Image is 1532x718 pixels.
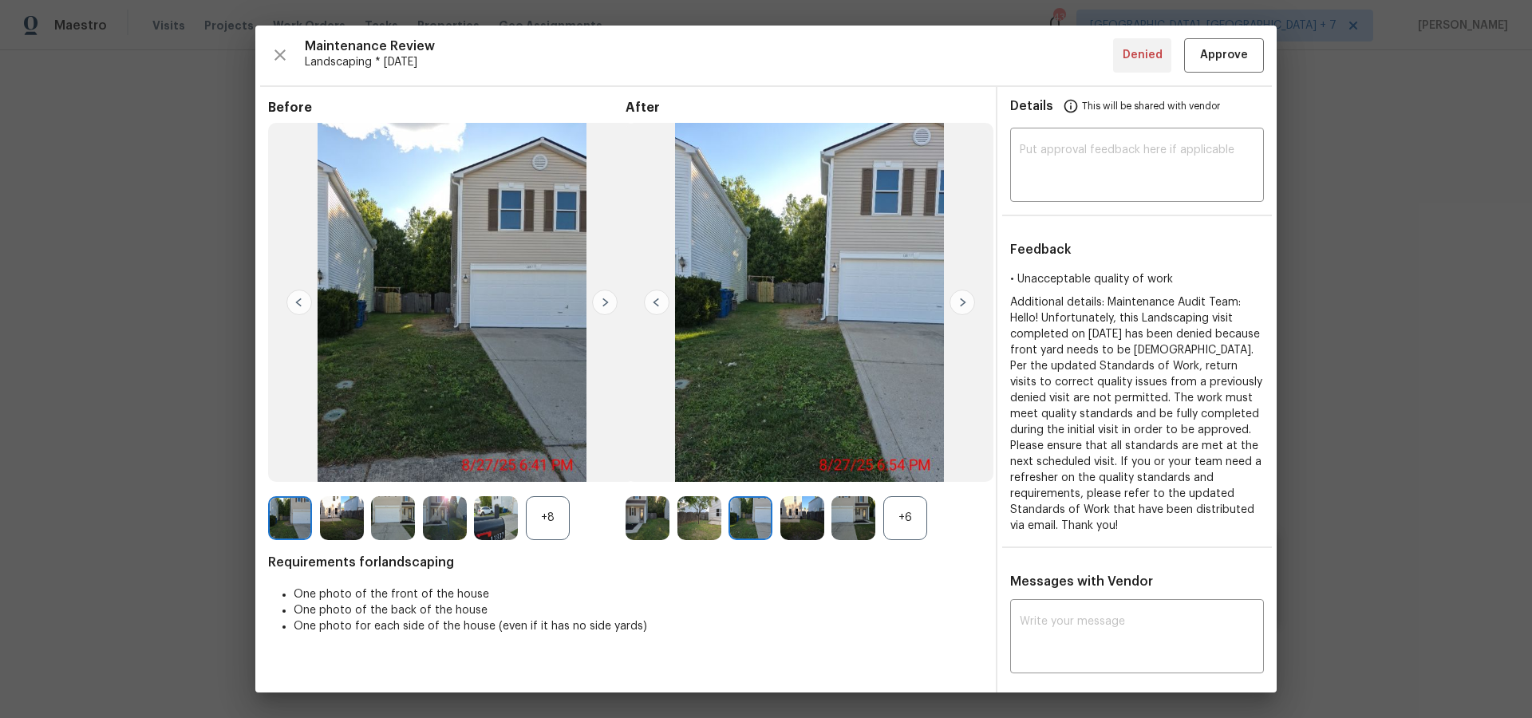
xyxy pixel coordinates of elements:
span: Landscaping * [DATE] [305,54,1113,70]
span: This will be shared with vendor [1082,87,1220,125]
span: After [626,100,983,116]
span: Feedback [1010,243,1072,256]
li: One photo of the front of the house [294,586,983,602]
span: Requirements for landscaping [268,554,983,570]
span: • Unacceptable quality of work [1010,274,1173,285]
span: Additional details: Maintenance Audit Team: Hello! Unfortunately, this Landscaping visit complete... [1010,297,1262,531]
img: left-chevron-button-url [644,290,669,315]
img: right-chevron-button-url [950,290,975,315]
button: Approve [1184,38,1264,73]
span: Before [268,100,626,116]
li: One photo of the back of the house [294,602,983,618]
span: Maintenance Review [305,38,1113,54]
span: Details [1010,87,1053,125]
div: +8 [526,496,570,540]
div: +6 [883,496,927,540]
li: One photo for each side of the house (even if it has no side yards) [294,618,983,634]
span: Approve [1200,45,1248,65]
img: left-chevron-button-url [286,290,312,315]
span: Messages with Vendor [1010,575,1153,588]
img: right-chevron-button-url [592,290,618,315]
